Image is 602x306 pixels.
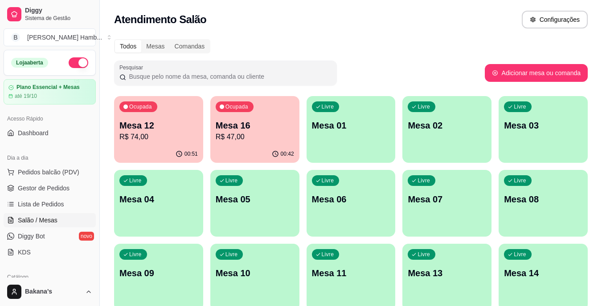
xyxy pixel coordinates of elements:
[18,232,45,241] span: Diggy Bot
[418,103,430,110] p: Livre
[210,170,299,237] button: LivreMesa 05
[281,150,294,157] p: 00:42
[216,119,294,132] p: Mesa 16
[4,197,96,211] a: Lista de Pedidos
[4,165,96,179] button: Pedidos balcão (PDV)
[170,40,210,52] div: Comandas
[408,119,486,132] p: Mesa 02
[307,96,396,163] button: LivreMesa 01
[11,58,48,68] div: Loja aberta
[115,40,141,52] div: Todos
[119,193,198,205] p: Mesa 04
[141,40,169,52] div: Mesas
[312,193,390,205] p: Mesa 06
[408,267,486,279] p: Mesa 13
[4,28,96,46] button: Select a team
[402,96,491,163] button: LivreMesa 02
[126,72,332,81] input: Pesquisar
[4,181,96,195] a: Gestor de Pedidos
[119,119,198,132] p: Mesa 12
[514,251,526,258] p: Livre
[312,267,390,279] p: Mesa 11
[225,177,238,184] p: Livre
[18,129,49,137] span: Dashboard
[18,200,64,209] span: Lista de Pedidos
[4,245,96,259] a: KDS
[499,170,588,237] button: LivreMesa 08
[27,33,102,42] div: [PERSON_NAME] Hamb ...
[4,79,96,105] a: Plano Essencial + Mesasaté 19/10
[184,150,198,157] p: 00:51
[216,193,294,205] p: Mesa 05
[119,132,198,142] p: R$ 74,00
[514,103,526,110] p: Livre
[514,177,526,184] p: Livre
[18,168,79,177] span: Pedidos balcão (PDV)
[18,216,57,225] span: Salão / Mesas
[210,96,299,163] button: OcupadaMesa 16R$ 47,0000:42
[114,96,203,163] button: OcupadaMesa 12R$ 74,0000:51
[418,177,430,184] p: Livre
[322,103,334,110] p: Livre
[4,4,96,25] a: DiggySistema de Gestão
[18,248,31,257] span: KDS
[119,267,198,279] p: Mesa 09
[225,103,248,110] p: Ocupada
[4,213,96,227] a: Salão / Mesas
[312,119,390,132] p: Mesa 01
[15,93,37,100] article: até 19/10
[18,184,70,193] span: Gestor de Pedidos
[322,251,334,258] p: Livre
[4,112,96,126] div: Acesso Rápido
[307,170,396,237] button: LivreMesa 06
[322,177,334,184] p: Livre
[4,126,96,140] a: Dashboard
[225,251,238,258] p: Livre
[69,57,88,68] button: Alterar Status
[504,267,582,279] p: Mesa 14
[4,270,96,284] div: Catálogo
[16,84,80,91] article: Plano Essencial + Mesas
[4,229,96,243] a: Diggy Botnovo
[522,11,588,28] button: Configurações
[129,103,152,110] p: Ocupada
[129,251,142,258] p: Livre
[25,7,92,15] span: Diggy
[408,193,486,205] p: Mesa 07
[114,170,203,237] button: LivreMesa 04
[216,132,294,142] p: R$ 47,00
[11,33,20,42] span: B
[499,96,588,163] button: LivreMesa 03
[504,193,582,205] p: Mesa 08
[25,15,92,22] span: Sistema de Gestão
[418,251,430,258] p: Livre
[402,170,491,237] button: LivreMesa 07
[216,267,294,279] p: Mesa 10
[4,151,96,165] div: Dia a dia
[119,64,146,71] label: Pesquisar
[114,12,206,27] h2: Atendimento Salão
[485,64,588,82] button: Adicionar mesa ou comanda
[4,281,96,302] button: Bakana’s
[25,288,82,296] span: Bakana’s
[129,177,142,184] p: Livre
[504,119,582,132] p: Mesa 03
